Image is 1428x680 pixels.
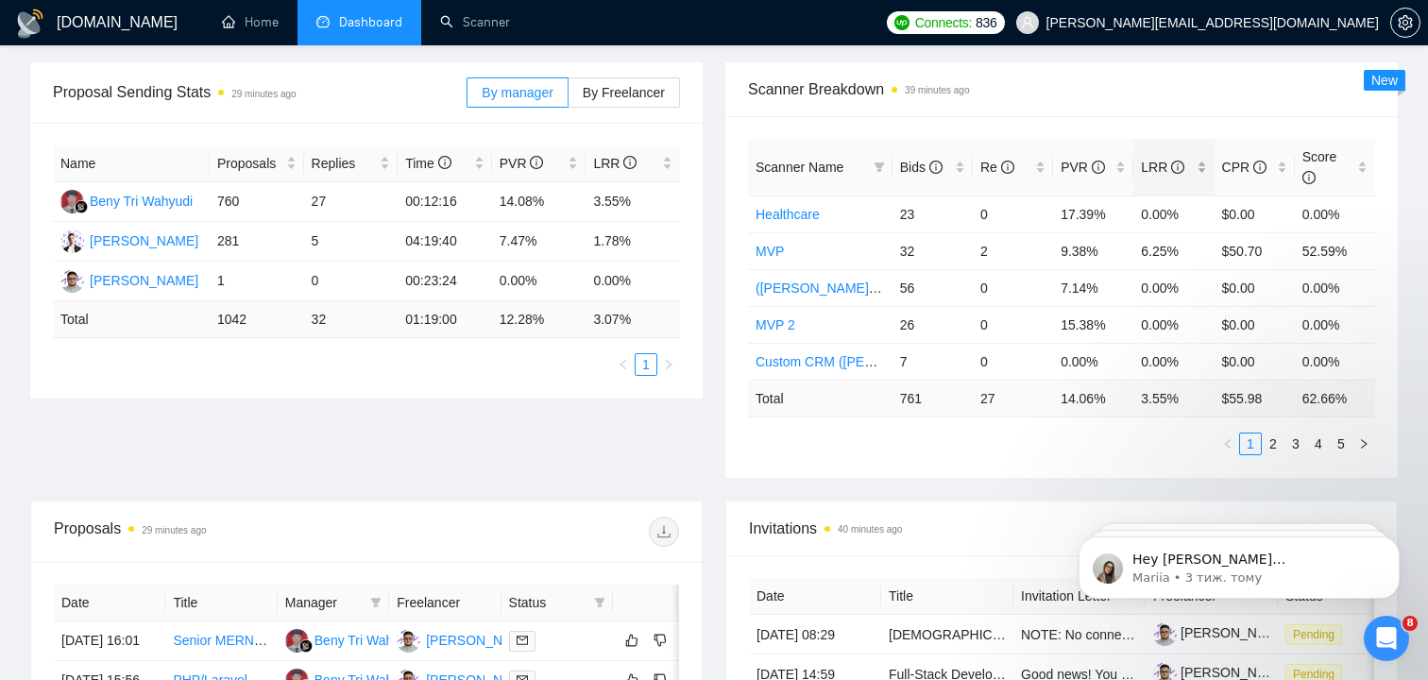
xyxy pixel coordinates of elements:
[398,301,492,338] td: 01:19:00
[612,353,635,376] li: Previous Page
[748,77,1375,101] span: Scanner Breakdown
[398,262,492,301] td: 00:23:24
[1284,433,1307,455] li: 3
[398,182,492,222] td: 00:12:16
[1153,625,1289,640] a: [PERSON_NAME]
[748,380,892,416] td: Total
[874,161,885,173] span: filter
[1215,269,1295,306] td: $0.00
[1302,171,1316,184] span: info-circle
[1141,160,1184,175] span: LRR
[1390,8,1420,38] button: setting
[1053,380,1133,416] td: 14.06 %
[625,633,638,648] span: like
[749,615,881,654] td: [DATE] 08:29
[980,160,1014,175] span: Re
[1330,433,1352,455] li: 5
[492,222,586,262] td: 7.47%
[231,89,296,99] time: 29 minutes ago
[217,153,282,174] span: Proposals
[1133,306,1214,343] td: 0.00%
[210,222,304,262] td: 281
[973,269,1053,306] td: 0
[438,156,451,169] span: info-circle
[1133,380,1214,416] td: 3.55 %
[756,207,820,222] a: Healthcare
[517,635,528,646] span: mail
[973,232,1053,269] td: 2
[1222,160,1266,175] span: CPR
[222,14,279,30] a: homeHome
[838,524,902,535] time: 40 minutes ago
[915,12,972,33] span: Connects:
[440,14,510,30] a: searchScanner
[389,585,501,621] th: Freelancer
[663,359,674,370] span: right
[299,639,313,653] img: gigradar-bm.png
[1013,578,1146,615] th: Invitation Letter
[1215,232,1295,269] td: $50.70
[60,193,193,208] a: BTBeny Tri Wahyudi
[75,200,88,213] img: gigradar-bm.png
[1295,269,1375,306] td: 0.00%
[492,262,586,301] td: 0.00%
[594,597,605,608] span: filter
[612,353,635,376] button: left
[304,301,399,338] td: 32
[53,145,210,182] th: Name
[54,585,165,621] th: Date
[586,262,680,301] td: 0.00%
[278,585,389,621] th: Manager
[1133,343,1214,380] td: 0.00%
[210,262,304,301] td: 1
[590,588,609,617] span: filter
[60,272,198,287] a: VT[PERSON_NAME]
[366,588,385,617] span: filter
[210,182,304,222] td: 760
[15,8,45,39] img: logo
[749,517,1374,540] span: Invitations
[1307,433,1330,455] li: 4
[892,232,973,269] td: 32
[492,301,586,338] td: 12.28 %
[1153,665,1289,680] a: [PERSON_NAME]
[1215,380,1295,416] td: $ 55.98
[60,269,84,293] img: VT
[285,632,417,647] a: BTBeny Tri Wahyudi
[210,145,304,182] th: Proposals
[90,230,198,251] div: [PERSON_NAME]
[976,12,996,33] span: 836
[426,630,535,651] div: [PERSON_NAME]
[586,182,680,222] td: 3.55%
[1222,438,1233,450] span: left
[1331,433,1351,454] a: 5
[142,525,206,535] time: 29 minutes ago
[635,353,657,376] li: 1
[482,85,552,100] span: By manager
[1216,433,1239,455] button: left
[900,160,943,175] span: Bids
[870,153,889,181] span: filter
[53,301,210,338] td: Total
[1053,306,1133,343] td: 15.38%
[905,85,969,95] time: 39 minutes ago
[60,232,198,247] a: OC[PERSON_NAME]
[1308,433,1329,454] a: 4
[1402,616,1418,631] span: 8
[881,615,1013,654] td: Native Speakers of Tamil – Talent Bench for Future Managed Services Recording Projects
[892,195,973,232] td: 23
[929,161,943,174] span: info-circle
[1133,269,1214,306] td: 0.00%
[285,592,363,613] span: Manager
[623,156,637,169] span: info-circle
[90,270,198,291] div: [PERSON_NAME]
[1295,306,1375,343] td: 0.00%
[586,222,680,262] td: 1.78%
[1092,161,1105,174] span: info-circle
[1053,232,1133,269] td: 9.38%
[657,353,680,376] li: Next Page
[892,380,973,416] td: 761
